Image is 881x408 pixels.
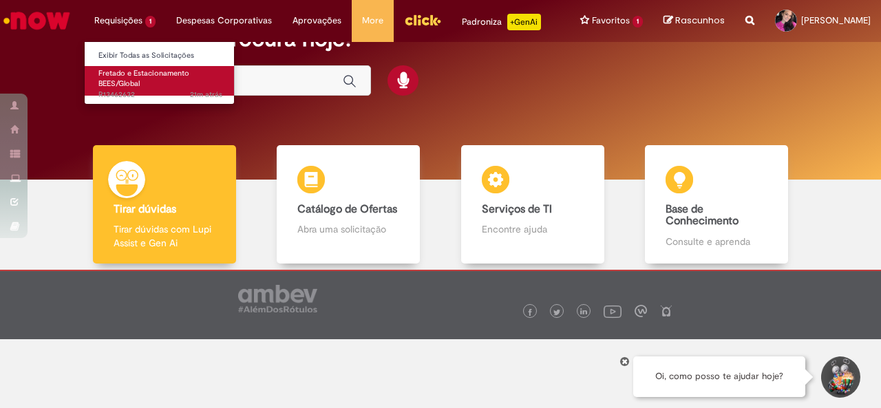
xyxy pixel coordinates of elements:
p: Abra uma solicitação [297,222,399,236]
img: click_logo_yellow_360x200.png [404,10,441,30]
img: logo_footer_youtube.png [604,302,622,320]
img: logo_footer_twitter.png [553,309,560,316]
img: logo_footer_linkedin.png [580,308,587,316]
b: Catálogo de Ofertas [297,202,397,216]
span: Favoritos [592,14,630,28]
button: Iniciar Conversa de Suporte [819,356,860,398]
span: 1 [633,16,643,28]
a: Catálogo de Ofertas Abra uma solicitação [257,145,441,264]
ul: Requisições [84,41,235,105]
img: ServiceNow [1,7,72,34]
a: Tirar dúvidas Tirar dúvidas com Lupi Assist e Gen Ai [72,145,257,264]
span: Fretado e Estacionamento BEES/Global [98,68,189,89]
p: +GenAi [507,14,541,30]
a: Base de Conhecimento Consulte e aprenda [625,145,809,264]
span: R13462632 [98,89,222,100]
a: Serviços de TI Encontre ajuda [440,145,625,264]
p: Encontre ajuda [482,222,584,236]
span: More [362,14,383,28]
div: Padroniza [462,14,541,30]
b: Base de Conhecimento [666,202,739,228]
span: Aprovações [293,14,341,28]
span: 1 [145,16,156,28]
img: logo_footer_facebook.png [527,309,533,316]
span: Despesas Corporativas [176,14,272,28]
img: logo_footer_ambev_rotulo_gray.png [238,285,317,312]
b: Serviços de TI [482,202,552,216]
p: Consulte e aprenda [666,235,767,248]
span: 21m atrás [190,89,222,100]
img: logo_footer_naosei.png [660,305,672,317]
a: Aberto R13462632 : Fretado e Estacionamento BEES/Global [85,66,236,96]
p: Tirar dúvidas com Lupi Assist e Gen Ai [114,222,215,250]
a: Rascunhos [664,14,725,28]
b: Tirar dúvidas [114,202,176,216]
span: Requisições [94,14,142,28]
div: Oi, como posso te ajudar hoje? [633,356,805,397]
span: Rascunhos [675,14,725,27]
span: [PERSON_NAME] [801,14,871,26]
time: 29/08/2025 14:22:50 [190,89,222,100]
img: logo_footer_workplace.png [635,305,647,317]
a: Exibir Todas as Solicitações [85,48,236,63]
